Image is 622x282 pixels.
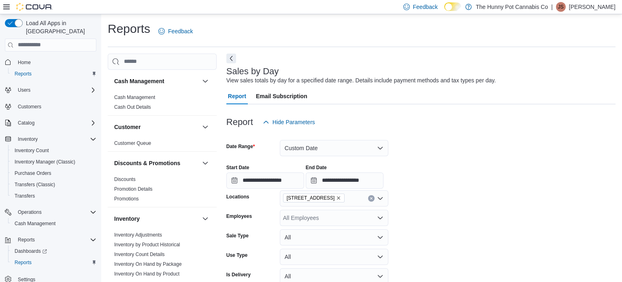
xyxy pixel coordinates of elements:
div: Jessica Steinmetz [556,2,566,12]
button: Clear input [368,195,375,202]
a: Discounts [114,177,136,182]
span: Inventory Manager (Classic) [11,157,96,167]
button: Catalog [2,117,100,129]
label: Employees [226,213,252,220]
span: Reports [15,259,32,266]
span: Transfers [15,193,35,199]
button: Discounts & Promotions [114,159,199,167]
h3: Cash Management [114,77,164,85]
a: Cash Management [11,219,59,228]
span: Report [228,88,246,104]
button: All [280,229,388,245]
span: Load All Apps in [GEOGRAPHIC_DATA] [23,19,96,35]
button: Inventory Manager (Classic) [8,156,100,168]
a: Feedback [155,23,196,39]
button: Reports [15,235,38,245]
a: Dashboards [8,245,100,257]
button: Operations [2,207,100,218]
span: Home [18,59,31,66]
span: Reports [15,71,32,77]
span: Operations [15,207,96,217]
button: Purchase Orders [8,168,100,179]
input: Press the down key to open a popover containing a calendar. [306,172,383,189]
a: Reports [11,258,35,267]
p: The Hunny Pot Cannabis Co [476,2,548,12]
span: JS [558,2,564,12]
div: Customer [108,138,217,151]
label: Start Date [226,164,249,171]
span: Dashboards [15,248,47,254]
input: Dark Mode [444,2,461,11]
button: Users [2,84,100,96]
span: Operations [18,209,42,215]
button: Catalog [15,118,38,128]
a: Home [15,58,34,67]
span: Cash Management [11,219,96,228]
label: Sale Type [226,232,249,239]
div: View sales totals by day for a specified date range. Details include payment methods and tax type... [226,76,496,85]
p: | [551,2,553,12]
input: Press the down key to open a popover containing a calendar. [226,172,304,189]
a: Inventory Count [11,146,52,155]
p: [PERSON_NAME] [569,2,616,12]
button: Operations [15,207,45,217]
label: Is Delivery [226,271,251,278]
button: Cash Management [114,77,199,85]
button: Discounts & Promotions [200,158,210,168]
a: Transfers (Classic) [11,180,58,189]
button: Inventory [2,133,100,145]
button: Customer [114,123,199,131]
button: Reports [8,257,100,268]
a: Inventory Count Details [114,252,165,257]
span: Transfers [11,191,96,201]
span: Inventory [18,136,38,142]
label: Locations [226,194,249,200]
span: Catalog [15,118,96,128]
span: Promotion Details [114,186,153,192]
span: Reports [18,237,35,243]
h3: Sales by Day [226,67,279,76]
span: 2500 Hurontario St [283,194,345,202]
span: Feedback [168,27,193,35]
span: Purchase Orders [11,168,96,178]
span: Transfers (Classic) [11,180,96,189]
button: Remove 2500 Hurontario St from selection in this group [336,196,341,200]
a: Purchase Orders [11,168,55,178]
button: Transfers (Classic) [8,179,100,190]
h3: Customer [114,123,141,131]
a: Inventory Adjustments [114,232,162,238]
button: Custom Date [280,140,388,156]
span: Email Subscription [256,88,307,104]
span: Catalog [18,120,34,126]
span: Transfers (Classic) [15,181,55,188]
button: Inventory [114,215,199,223]
span: Users [15,85,96,95]
button: Open list of options [377,195,383,202]
a: Inventory On Hand by Package [114,261,182,267]
span: Reports [11,69,96,79]
button: Customer [200,122,210,132]
a: Reports [11,69,35,79]
a: Cash Management [114,95,155,100]
span: Inventory [15,134,96,144]
span: [STREET_ADDRESS] [287,194,335,202]
button: Transfers [8,190,100,202]
span: Reports [11,258,96,267]
span: Feedback [413,3,438,11]
button: Reports [2,234,100,245]
button: Users [15,85,34,95]
a: Inventory by Product Historical [114,242,180,248]
button: Inventory [15,134,41,144]
span: Inventory by Product Historical [114,241,180,248]
button: Cash Management [200,76,210,86]
a: Customers [15,102,45,112]
a: Customer Queue [114,140,151,146]
span: Customers [15,101,96,112]
button: Home [2,56,100,68]
div: Cash Management [108,93,217,115]
img: Cova [16,3,53,11]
